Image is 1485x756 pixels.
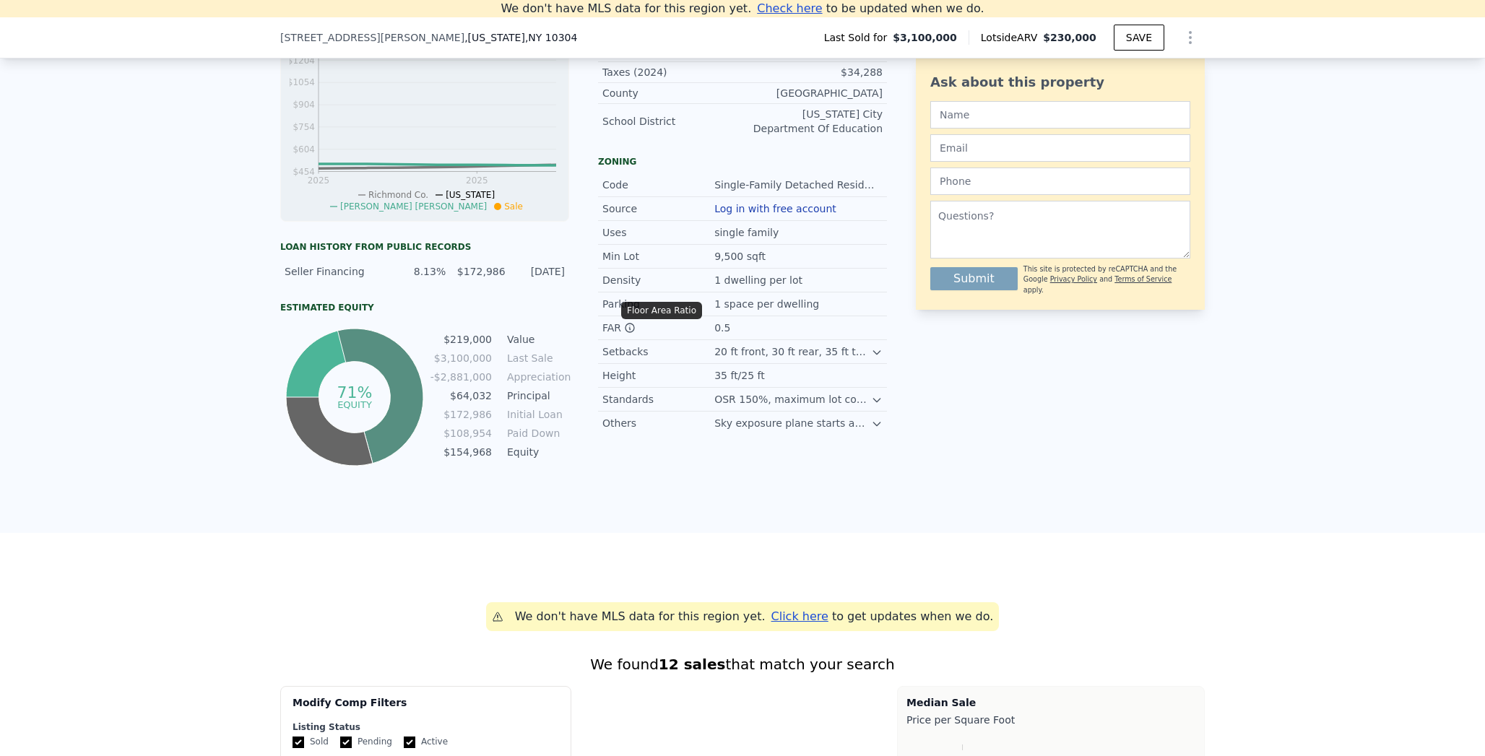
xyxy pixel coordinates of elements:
[893,30,957,45] span: $3,100,000
[454,264,505,279] div: $172,986
[930,101,1190,129] input: Name
[757,1,822,15] span: Check here
[446,190,495,200] span: [US_STATE]
[771,608,994,625] div: to get updates when we do.
[714,178,883,192] div: Single-Family Detached Residence
[602,86,742,100] div: County
[602,249,714,264] div: Min Lot
[714,249,769,264] div: 9,500 sqft
[340,736,392,748] label: Pending
[504,201,523,212] span: Sale
[504,388,569,404] td: Principal
[368,190,428,200] span: Richmond Co.
[930,267,1018,290] button: Submit
[602,273,714,287] div: Density
[395,264,446,279] div: 8.13%
[602,321,714,335] div: FAR
[771,609,828,623] span: Click here
[824,30,893,45] span: Last Sold for
[714,368,768,383] div: 35 ft/25 ft
[714,273,805,287] div: 1 dwelling per lot
[742,86,883,100] div: [GEOGRAPHIC_DATA]
[742,107,883,136] div: [US_STATE] City Department Of Education
[308,175,330,186] tspan: 2025
[602,114,742,129] div: School District
[714,225,782,240] div: single family
[430,425,493,441] td: $108,954
[602,368,714,383] div: Height
[504,369,569,385] td: Appreciation
[961,743,964,752] text: I
[525,32,577,43] span: , NY 10304
[659,656,726,673] strong: 12 sales
[906,695,1195,710] div: Median Sale
[714,416,871,430] div: Sky exposure plane starts at 25 ft above front yard line
[602,178,714,192] div: Code
[504,350,569,366] td: Last Sale
[714,392,871,407] div: OSR 150%, maximum lot coverage 30%
[602,297,714,311] div: Parking
[280,30,464,45] span: [STREET_ADDRESS][PERSON_NAME]
[293,122,315,132] tspan: $754
[293,100,315,110] tspan: $904
[930,168,1190,195] input: Phone
[742,65,883,79] div: $34,288
[287,56,315,66] tspan: $1204
[280,302,569,313] div: Estimated Equity
[430,444,493,460] td: $154,968
[602,344,714,359] div: Setbacks
[293,736,329,748] label: Sold
[337,383,373,401] tspan: 71%
[293,144,315,155] tspan: $604
[340,737,352,748] input: Pending
[930,134,1190,162] input: Email
[714,321,733,335] div: 0.5
[338,399,373,409] tspan: equity
[1043,32,1096,43] span: $230,000
[602,416,714,430] div: Others
[293,721,559,733] div: Listing Status
[1050,275,1097,283] a: Privacy Policy
[621,302,702,319] div: Floor Area Ratio
[930,72,1190,92] div: Ask about this property
[906,710,1195,730] div: Price per Square Foot
[430,350,493,366] td: $3,100,000
[504,331,569,347] td: Value
[466,175,488,186] tspan: 2025
[514,264,565,279] div: [DATE]
[602,225,714,240] div: Uses
[598,156,887,168] div: Zoning
[504,407,569,422] td: Initial Loan
[430,369,493,385] td: -$2,881,000
[714,344,871,359] div: 20 ft front, 30 ft rear, 35 ft total side (15 ft each)
[293,167,315,177] tspan: $454
[602,201,714,216] div: Source
[430,407,493,422] td: $172,986
[280,654,1205,674] div: We found that match your search
[1114,25,1164,51] button: SAVE
[404,737,415,748] input: Active
[504,425,569,441] td: Paid Down
[602,392,714,407] div: Standards
[714,203,836,214] button: Log in with free account
[280,241,569,253] div: Loan history from public records
[1114,275,1172,283] a: Terms of Service
[1176,23,1205,52] button: Show Options
[430,331,493,347] td: $219,000
[287,77,315,87] tspan: $1054
[430,388,493,404] td: $64,032
[515,608,766,625] div: We don't have MLS data for this region yet.
[504,444,569,460] td: Equity
[293,737,304,748] input: Sold
[340,201,487,212] span: [PERSON_NAME] [PERSON_NAME]
[602,65,742,79] div: Taxes (2024)
[1023,264,1190,295] div: This site is protected by reCAPTCHA and the Google and apply.
[714,297,822,311] div: 1 space per dwelling
[285,264,386,279] div: Seller Financing
[981,30,1043,45] span: Lotside ARV
[464,30,577,45] span: , [US_STATE]
[293,695,559,721] div: Modify Comp Filters
[404,736,448,748] label: Active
